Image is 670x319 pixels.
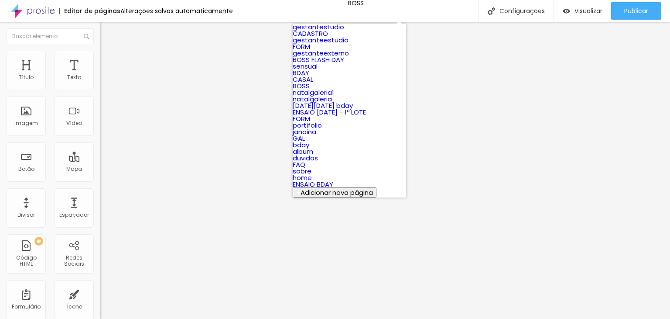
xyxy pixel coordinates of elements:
a: FORM [293,42,310,51]
div: Editor de páginas [59,8,120,14]
a: album [293,147,313,156]
div: Alterações salvas automaticamente [120,8,233,14]
a: gestantestudio [293,22,344,31]
a: portifolio [293,121,322,130]
img: Icone [488,7,495,15]
a: CASAL [293,75,313,84]
div: Título [19,74,34,80]
span: Visualizar [574,7,602,14]
div: Espaçador [59,212,89,218]
a: natalgaleria1 [293,88,334,97]
a: BOSS FLASH DAY [293,55,344,64]
span: Publicar [624,7,648,14]
img: view-1.svg [563,7,570,15]
div: Divisor [17,212,35,218]
a: ENSAIO BDAY [293,180,333,189]
a: BOSS [293,81,310,90]
div: Vídeo [66,120,82,126]
div: Ícone [67,304,82,310]
div: Botão [18,166,34,172]
div: Mapa [66,166,82,172]
iframe: Editor [100,22,670,319]
div: Código HTML [9,255,43,267]
a: CADASTRO [293,29,328,38]
a: janaina [293,127,316,136]
a: FAQ [293,160,305,169]
img: Icone [84,34,89,39]
input: Buscar elemento [7,28,94,44]
div: Imagem [14,120,38,126]
a: BDAY [293,68,309,77]
a: GAL [293,134,305,143]
a: home [293,173,312,182]
div: Formulário [12,304,41,310]
div: Texto [67,74,81,80]
a: duvidas [293,153,318,163]
a: natalgaleria [293,94,332,104]
button: Publicar [611,2,661,20]
span: Adicionar nova página [301,188,373,197]
a: gestanteexterno [293,49,349,58]
div: Redes Sociais [57,255,91,267]
a: sobre [293,166,311,176]
a: bday [293,140,309,149]
a: ENSAIO [DATE] - 1º LOTE [293,107,366,117]
button: Adicionar nova página [293,187,376,198]
a: FORM [293,114,310,123]
a: [DATE][DATE] bday [293,101,353,110]
a: sensual [293,62,318,71]
button: Visualizar [554,2,611,20]
a: gestanteestudio [293,35,349,45]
